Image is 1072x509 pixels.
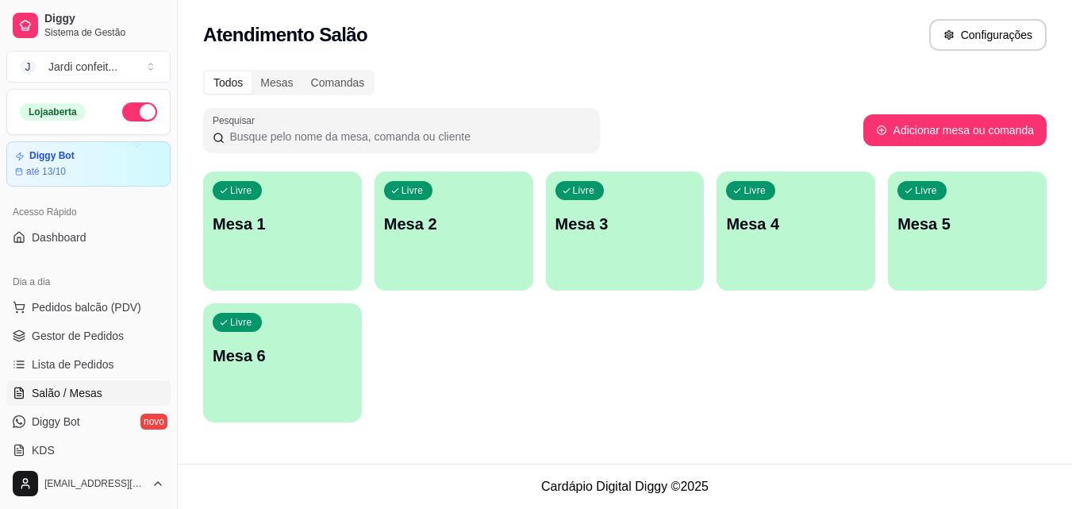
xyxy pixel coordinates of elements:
[6,465,171,503] button: [EMAIL_ADDRESS][DOMAIN_NAME]
[6,380,171,406] a: Salão / Mesas
[6,323,171,349] a: Gestor de Pedidos
[44,12,164,26] span: Diggy
[6,269,171,295] div: Dia a dia
[203,172,362,291] button: LivreMesa 1
[375,172,533,291] button: LivreMesa 2
[6,409,171,434] a: Diggy Botnovo
[252,71,302,94] div: Mesas
[573,184,595,197] p: Livre
[213,213,352,235] p: Mesa 1
[32,229,86,245] span: Dashboard
[402,184,424,197] p: Livre
[20,103,86,121] div: Loja aberta
[555,213,695,235] p: Mesa 3
[32,442,55,458] span: KDS
[32,357,114,372] span: Lista de Pedidos
[6,6,171,44] a: DiggySistema de Gestão
[302,71,374,94] div: Comandas
[213,114,260,127] label: Pesquisar
[897,213,1037,235] p: Mesa 5
[6,51,171,83] button: Select a team
[29,150,75,162] article: Diggy Bot
[213,345,352,367] p: Mesa 6
[32,299,141,315] span: Pedidos balcão (PDV)
[32,414,80,430] span: Diggy Bot
[32,328,124,344] span: Gestor de Pedidos
[6,199,171,225] div: Acesso Rápido
[44,26,164,39] span: Sistema de Gestão
[203,303,362,422] button: LivreMesa 6
[230,184,252,197] p: Livre
[546,172,705,291] button: LivreMesa 3
[48,59,117,75] div: Jardi confeit ...
[44,477,145,490] span: [EMAIL_ADDRESS][DOMAIN_NAME]
[915,184,937,197] p: Livre
[26,165,66,178] article: até 13/10
[178,464,1072,509] footer: Cardápio Digital Diggy © 2025
[929,19,1047,51] button: Configurações
[743,184,766,197] p: Livre
[32,385,102,401] span: Salão / Mesas
[384,213,524,235] p: Mesa 2
[6,141,171,187] a: Diggy Botaté 13/10
[205,71,252,94] div: Todos
[230,316,252,329] p: Livre
[6,225,171,250] a: Dashboard
[888,172,1047,291] button: LivreMesa 5
[726,213,866,235] p: Mesa 4
[225,129,590,145] input: Pesquisar
[122,102,157,121] button: Alterar Status
[863,114,1047,146] button: Adicionar mesa ou comanda
[6,438,171,463] a: KDS
[203,22,367,48] h2: Atendimento Salão
[20,59,36,75] span: J
[717,172,875,291] button: LivreMesa 4
[6,352,171,377] a: Lista de Pedidos
[6,295,171,320] button: Pedidos balcão (PDV)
